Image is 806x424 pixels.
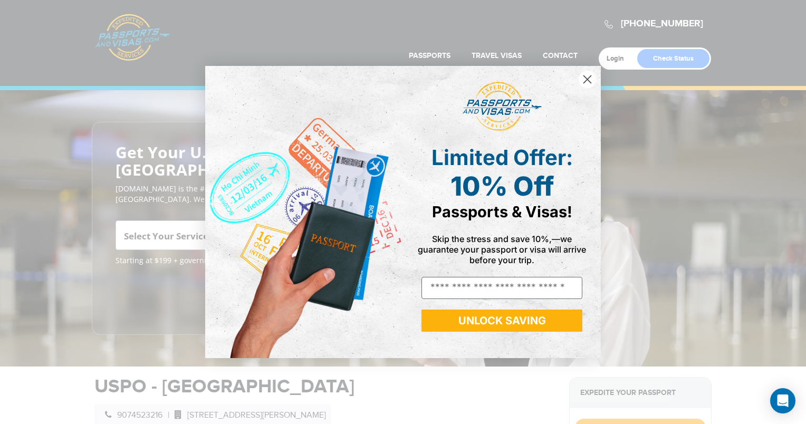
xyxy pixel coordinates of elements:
[418,234,586,265] span: Skip the stress and save 10%,—we guarantee your passport or visa will arrive before your trip.
[463,82,542,131] img: passports and visas
[770,388,795,413] div: Open Intercom Messenger
[431,144,573,170] span: Limited Offer:
[421,310,582,332] button: UNLOCK SAVING
[432,203,572,221] span: Passports & Visas!
[205,66,403,358] img: de9cda0d-0715-46ca-9a25-073762a91ba7.png
[578,70,597,89] button: Close dialog
[450,170,554,202] span: 10% Off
